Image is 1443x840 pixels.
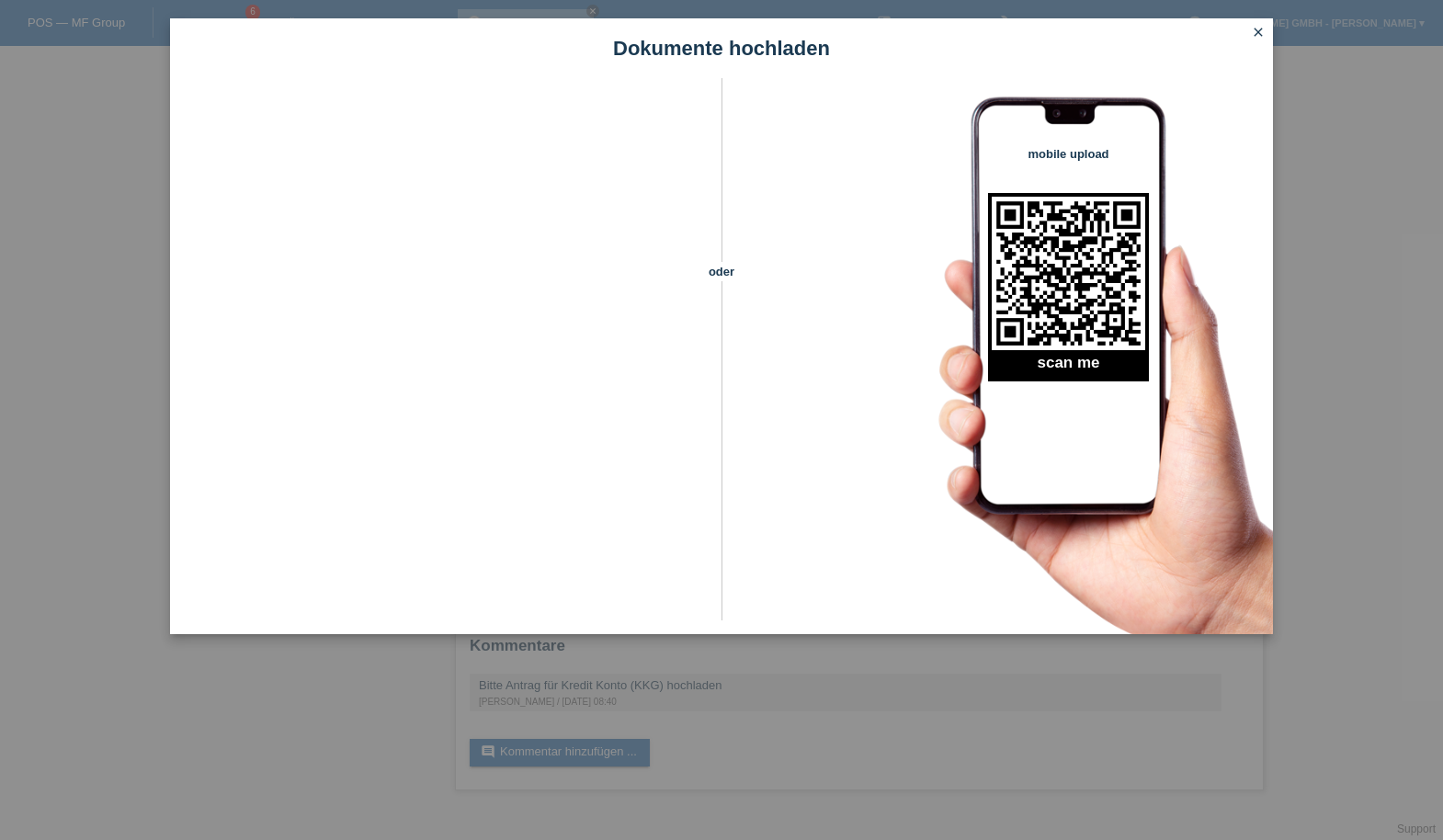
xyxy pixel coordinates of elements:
a: close [1246,23,1270,44]
h1: Dokumente hochladen [170,37,1273,60]
span: oder [689,262,754,281]
i: close [1251,25,1266,40]
h2: scan me [988,354,1149,381]
iframe: Upload [198,124,689,584]
h4: mobile upload [988,147,1149,161]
